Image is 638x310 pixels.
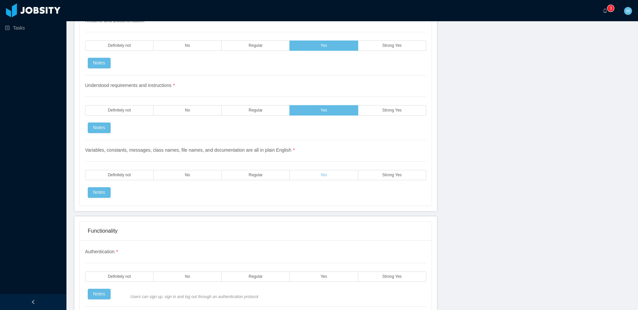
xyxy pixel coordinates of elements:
span: No [185,108,190,113]
span: Regular [249,173,263,177]
span: Regular [249,274,263,279]
span: Variables, constants, messages, class names, file names, and documentation are all in plain English [85,147,295,153]
a: icon: profileTasks [5,21,61,35]
span: Strong Yes [382,43,402,48]
span: Readme and Documentation [85,18,148,23]
span: Strong Yes [382,274,402,279]
button: Notes [88,122,111,133]
span: Yes [321,274,327,279]
span: Understood requirements and instructions [85,83,175,88]
span: H [626,7,630,15]
span: Authentication [85,249,118,254]
span: Yes [321,173,327,177]
button: Notes [88,187,111,198]
span: Regular [249,43,263,48]
p: 3 [610,5,612,12]
span: Strong Yes [382,108,402,113]
span: Definitely not [108,43,131,48]
span: Strong Yes [382,173,402,177]
span: Yes [321,108,327,113]
span: Users can sign up, sign in and log out through an authentication protocol [130,294,423,300]
span: Definitely not [108,108,131,113]
span: Regular [249,108,263,113]
i: icon: bell [603,8,607,13]
span: Yes [321,43,327,48]
span: No [185,43,190,48]
button: Notes [88,58,111,68]
sup: 3 [607,5,614,12]
span: Definitely not [108,274,131,279]
div: Functionality [88,222,424,240]
span: Definitely not [108,173,131,177]
button: Notes [88,289,111,299]
span: No [185,274,190,279]
span: No [185,173,190,177]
